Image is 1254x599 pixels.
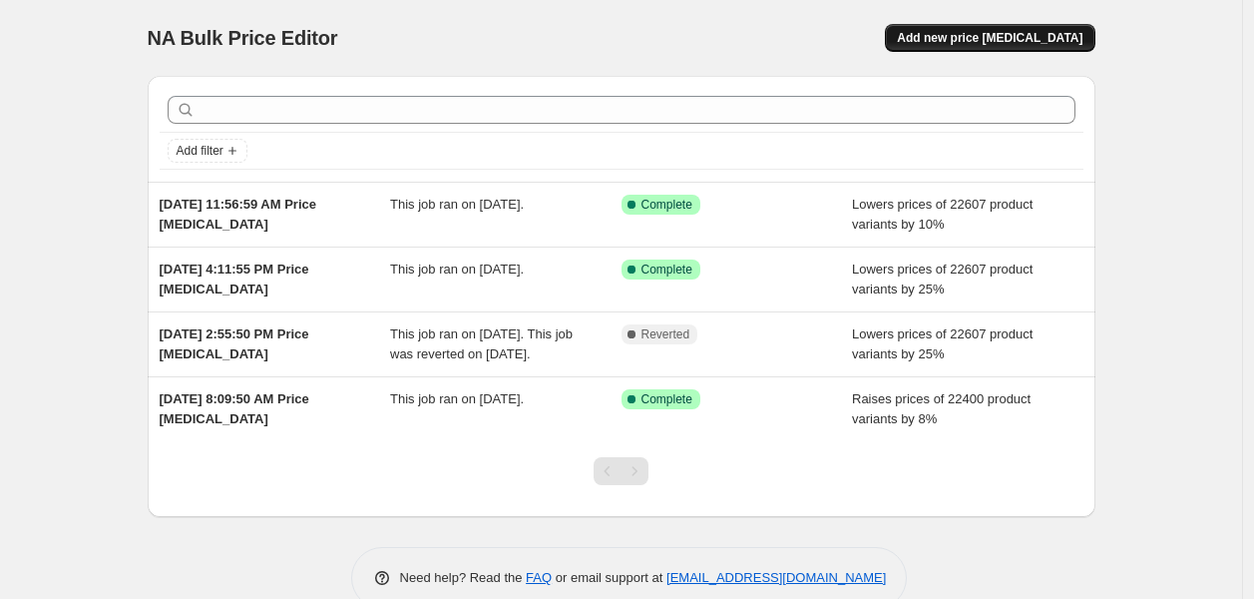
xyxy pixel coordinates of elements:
span: [DATE] 4:11:55 PM Price [MEDICAL_DATA] [160,262,309,297]
button: Add filter [168,139,247,163]
span: Raises prices of 22400 product variants by 8% [852,391,1031,426]
span: Need help? Read the [400,570,527,585]
span: Add filter [177,143,223,159]
span: Complete [641,262,692,278]
span: Complete [641,391,692,407]
span: This job ran on [DATE]. This job was reverted on [DATE]. [390,326,573,361]
a: FAQ [526,570,552,585]
span: [DATE] 11:56:59 AM Price [MEDICAL_DATA] [160,197,317,232]
span: NA Bulk Price Editor [148,27,338,49]
span: Lowers prices of 22607 product variants by 10% [852,197,1033,232]
span: [DATE] 8:09:50 AM Price [MEDICAL_DATA] [160,391,309,426]
button: Add new price [MEDICAL_DATA] [885,24,1094,52]
span: Reverted [641,326,690,342]
span: This job ran on [DATE]. [390,197,524,212]
span: Add new price [MEDICAL_DATA] [897,30,1082,46]
span: or email support at [552,570,666,585]
span: Lowers prices of 22607 product variants by 25% [852,262,1033,297]
nav: Pagination [594,457,648,485]
span: [DATE] 2:55:50 PM Price [MEDICAL_DATA] [160,326,309,361]
span: Lowers prices of 22607 product variants by 25% [852,326,1033,361]
span: This job ran on [DATE]. [390,262,524,277]
span: Complete [641,197,692,213]
a: [EMAIL_ADDRESS][DOMAIN_NAME] [666,570,886,585]
span: This job ran on [DATE]. [390,391,524,406]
